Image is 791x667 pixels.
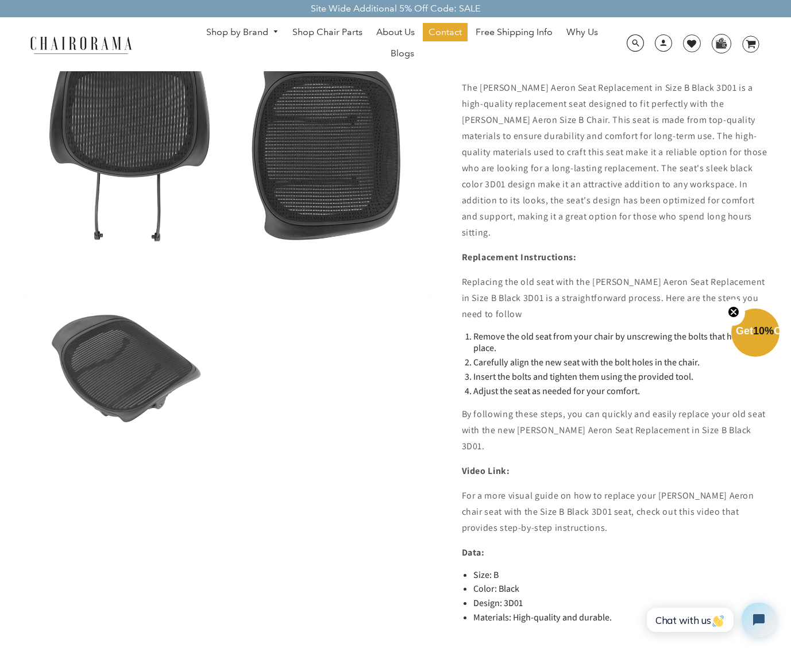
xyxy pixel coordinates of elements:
[391,48,414,60] span: Blogs
[462,546,485,558] strong: Data:
[473,357,769,369] li: Carefully align the new seat with the bolt holes in the chair.
[462,488,769,536] p: For a more visual guide on how to replace your [PERSON_NAME] Aeron chair seat with the Size B Bla...
[462,465,510,477] strong: Video Link:
[385,44,420,63] a: Blogs
[566,26,598,38] span: Why Us
[376,26,415,38] span: About Us
[287,23,368,41] a: Shop Chair Parts
[473,612,769,624] li: Materials: High-quality and durable.
[24,34,138,55] img: chairorama
[634,593,786,647] iframe: Tidio Chat
[187,23,617,65] nav: DesktopNavigation
[731,310,780,358] div: Get10%OffClose teaser
[462,251,577,263] strong: Replacement Instructions:
[473,569,769,581] li: Size: B
[371,23,420,41] a: About Us
[712,34,730,52] img: WhatsApp_Image_2024-07-12_at_16.23.01.webp
[233,1,430,297] img: Herman Miller Aeron Seat Replacement Size B Black 3D01 - chairorama
[462,80,769,241] p: The [PERSON_NAME] Aeron Seat Replacement in Size B Black 3D01 is a high-quality replacement seat ...
[25,1,222,297] img: Herman Miller Aeron Seat Replacement Size B Black 3D01 - chairorama
[473,371,769,383] li: Insert the bolts and tighten them using the provided tool.
[25,302,222,434] img: Herman Miller Aeron Seat Replacement Size B Black 3D01 - chairorama
[722,299,745,326] button: Close teaser
[561,23,604,41] a: Why Us
[473,597,769,610] li: Design: 3D01
[473,331,769,355] li: Remove the old seat from your chair by unscrewing the bolts that hold it in place.
[473,583,769,595] li: Color: Black
[470,23,558,41] a: Free Shipping Info
[476,26,553,38] span: Free Shipping Info
[292,26,362,38] span: Shop Chair Parts
[736,325,789,337] span: Get Off
[753,325,774,337] span: 10%
[473,385,769,398] li: Adjust the seat as needed for your comfort.
[200,24,284,41] a: Shop by Brand
[462,274,769,322] p: Replacing the old seat with the [PERSON_NAME] Aeron Seat Replacement in Size B Black 3D01 is a st...
[429,26,462,38] span: Contact
[462,406,769,454] p: By following these steps, you can quickly and easily replace your old seat with the new [PERSON_N...
[423,23,468,41] a: Contact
